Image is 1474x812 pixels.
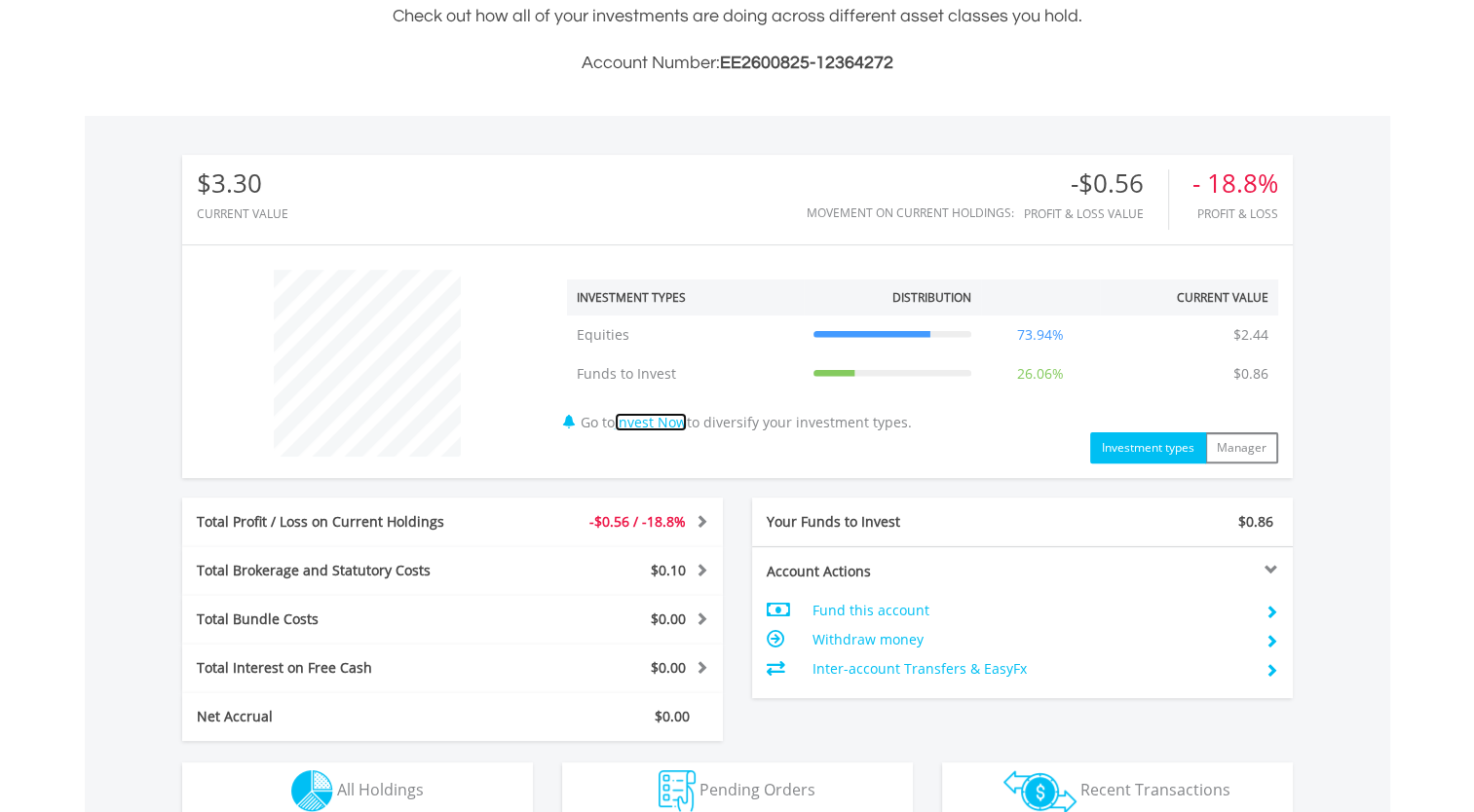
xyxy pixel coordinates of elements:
span: $0.00 [651,609,686,628]
td: $2.44 [1224,315,1278,354]
div: Profit & Loss Value [1024,207,1168,220]
div: -$0.56 [1024,169,1168,198]
span: $0.00 [651,658,686,677]
span: -$0.56 / -18.8% [589,512,686,531]
th: Investment Types [567,279,804,315]
th: Current Value [1100,279,1278,315]
h3: Account Number: [182,50,1293,77]
td: Inter-account Transfers & EasyFx [812,654,1249,683]
div: Account Actions [752,562,1023,581]
div: Movement on Current Holdings: [807,206,1014,219]
td: 73.94% [981,315,1100,354]
img: holdings-wht.png [291,770,333,812]
td: 26.06% [981,354,1100,393]
td: Withdraw money [812,625,1249,654]
button: Investment types [1090,432,1206,463]
div: CURRENT VALUE [197,207,288,220]
span: $0.86 [1238,512,1273,531]
span: $0.10 [651,561,686,579]
td: Funds to Invest [567,354,804,393]
div: Profit & Loss [1192,207,1278,220]
span: Recent Transactions [1080,779,1230,800]
td: $0.86 [1224,354,1278,393]
span: $0.00 [655,707,690,725]
div: Distribution [892,289,971,306]
div: $3.30 [197,169,288,198]
button: Manager [1205,432,1278,463]
span: All Holdings [337,779,424,800]
div: Go to to diversify your investment types. [552,260,1293,463]
img: pending_instructions-wht.png [659,770,696,812]
div: Total Brokerage and Statutory Costs [182,561,498,580]
span: EE2600825-12364272 [720,54,893,72]
div: Total Profit / Loss on Current Holdings [182,512,498,532]
div: Your Funds to Invest [752,512,1023,532]
td: Fund this account [812,596,1249,625]
td: Equities [567,315,804,354]
div: Total Bundle Costs [182,609,498,629]
span: Pending Orders [699,779,815,800]
a: Invest Now [615,413,687,431]
div: - 18.8% [1192,169,1278,198]
div: Total Interest on Free Cash [182,658,498,678]
div: Check out how all of your investments are doing across different asset classes you hold. [182,3,1293,77]
div: Net Accrual [182,707,498,726]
